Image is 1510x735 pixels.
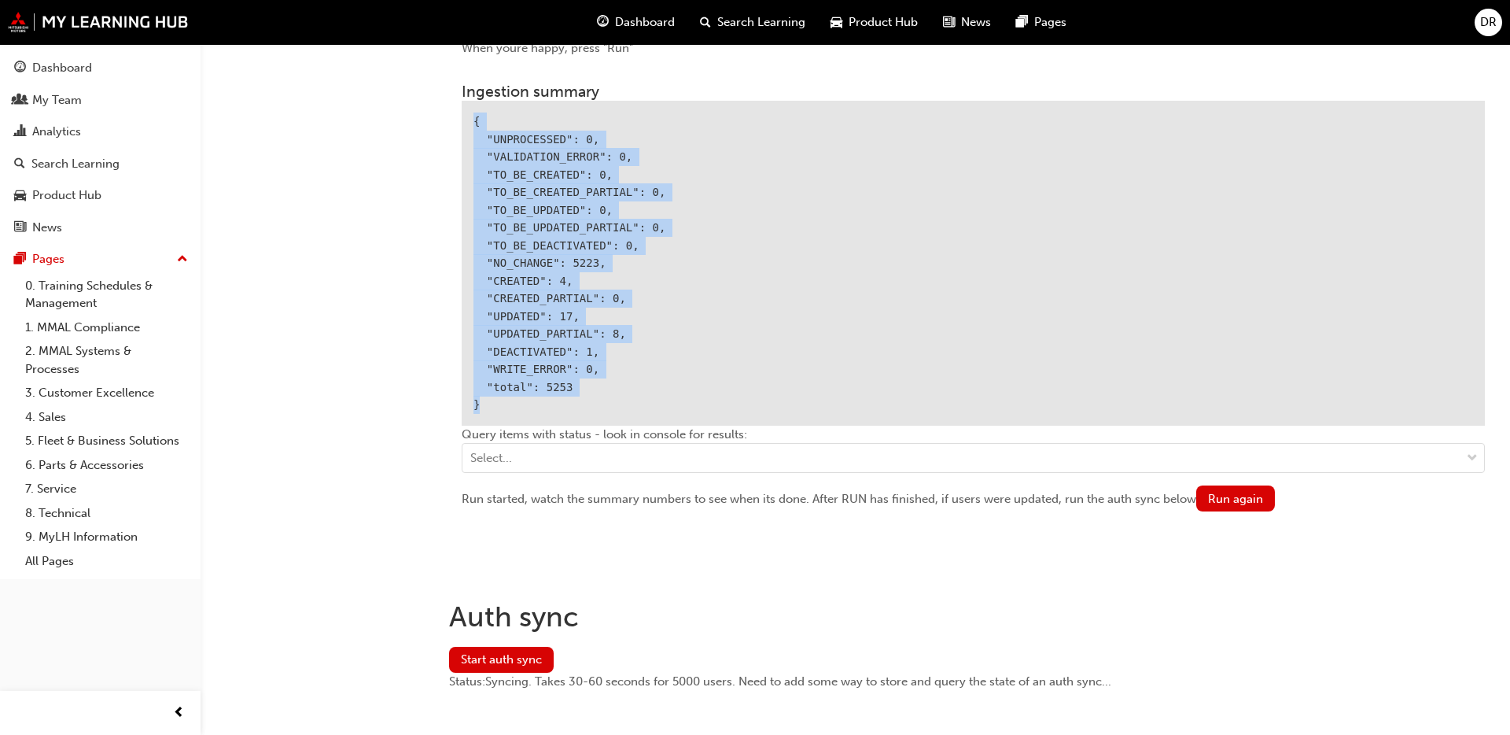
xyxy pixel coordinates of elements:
[1467,449,1478,469] span: down-icon
[19,339,194,381] a: 2. MMAL Systems & Processes
[14,253,26,267] span: pages-icon
[1016,13,1028,32] span: pages-icon
[14,61,26,76] span: guage-icon
[687,6,818,39] a: search-iconSearch Learning
[462,486,1485,512] div: Run started, watch the summary numbers to see when its done. After RUN has finished, if users wer...
[462,83,1485,101] h3: Ingestion summary
[6,245,194,274] button: Pages
[449,647,554,673] button: Start auth sync
[14,125,26,139] span: chart-icon
[1034,13,1066,31] span: Pages
[8,12,189,32] img: mmal
[470,449,512,467] div: Select...
[19,405,194,430] a: 4. Sales
[14,157,25,172] span: search-icon
[584,6,687,39] a: guage-iconDashboard
[6,86,194,115] a: My Team
[32,219,62,237] div: News
[1004,6,1079,39] a: pages-iconPages
[961,13,991,31] span: News
[173,704,185,723] span: prev-icon
[32,91,82,109] div: My Team
[717,13,805,31] span: Search Learning
[19,477,194,501] a: 7. Service
[6,150,194,179] a: Search Learning
[462,101,1485,426] div: { "UNPROCESSED": 0, "VALIDATION_ERROR": 0, "TO_BE_CREATED": 0, "TO_BE_CREATED_PARTIAL": 0, "TO_BE...
[19,274,194,316] a: 0. Training Schedules & Management
[6,50,194,245] button: DashboardMy TeamAnalyticsSearch LearningProduct HubNews
[1480,13,1497,31] span: DR
[177,249,188,270] span: up-icon
[6,117,194,146] a: Analytics
[700,13,711,32] span: search-icon
[19,549,194,574] a: All Pages
[19,525,194,549] a: 9. MyLH Information
[943,13,955,32] span: news-icon
[31,155,120,173] div: Search Learning
[14,94,26,108] span: people-icon
[597,13,609,32] span: guage-icon
[849,13,918,31] span: Product Hub
[14,189,26,203] span: car-icon
[14,221,26,235] span: news-icon
[615,13,675,31] span: Dashboard
[462,426,1485,486] div: Query items with status - look in console for results:
[19,381,194,405] a: 3. Customer Excellence
[32,59,92,77] div: Dashboard
[19,453,194,478] a: 6. Parts & Accessories
[6,181,194,210] a: Product Hub
[19,316,194,340] a: 1. MMAL Compliance
[32,250,64,268] div: Pages
[32,123,81,141] div: Analytics
[32,187,101,205] div: Product Hub
[19,501,194,526] a: 8. Technical
[19,429,194,453] a: 5. Fleet & Business Solutions
[1475,9,1502,36] button: DR
[930,6,1004,39] a: news-iconNews
[1196,486,1275,512] button: Run again
[449,673,1497,691] div: Status: Syncing. Takes 30-60 seconds for 5000 users. Need to add some way to store and query the ...
[449,600,1497,634] h1: Auth sync
[818,6,930,39] a: car-iconProduct Hub
[830,13,842,32] span: car-icon
[6,213,194,242] a: News
[6,54,194,83] a: Dashboard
